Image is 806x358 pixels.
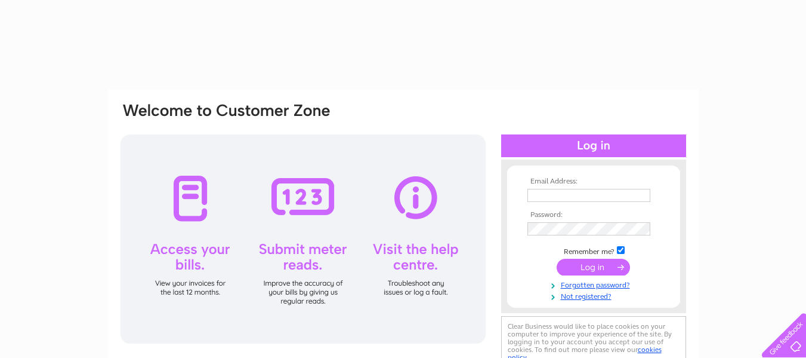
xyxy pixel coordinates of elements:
[524,244,663,256] td: Remember me?
[524,178,663,186] th: Email Address:
[527,290,663,301] a: Not registered?
[557,259,630,276] input: Submit
[527,279,663,290] a: Forgotten password?
[524,211,663,219] th: Password:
